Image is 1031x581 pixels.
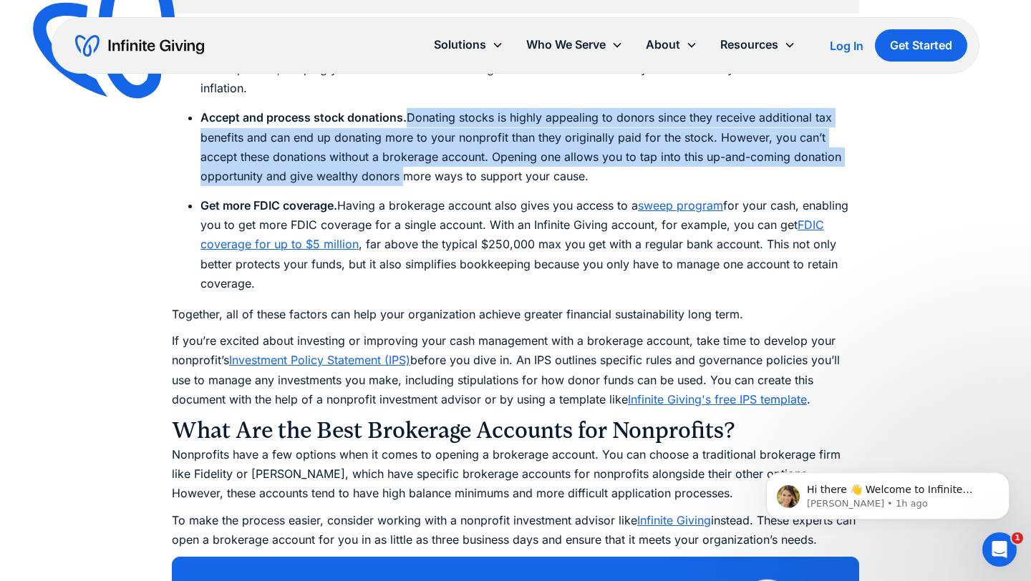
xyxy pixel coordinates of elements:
div: Solutions [434,35,486,54]
div: About [634,29,709,60]
div: Solutions [422,29,515,60]
div: Resources [709,29,807,60]
li: Donating stocks is highly appealing to donors since they receive additional tax benefits and can ... [200,108,859,186]
p: Nonprofits have a few options when it comes to opening a brokerage account. You can choose a trad... [172,445,859,504]
div: Who We Serve [526,35,606,54]
div: Resources [720,35,778,54]
h3: What Are the Best Brokerage Accounts for Nonprofits? [172,416,859,445]
strong: Get more FDIC coverage. [200,198,337,213]
a: Investment Policy Statement (IPS) [229,353,410,367]
p: If you’re excited about investing or improving your cash management with a brokerage account, tak... [172,331,859,409]
div: Log In [830,40,863,52]
a: Get Started [875,29,967,62]
a: Log In [830,37,863,54]
p: Together, all of these factors can help your organization achieve greater financial sustainabilit... [172,305,859,324]
a: sweep program [638,198,723,213]
span: 1 [1012,532,1023,544]
strong: Accept and process stock donations. [200,110,407,125]
div: Who We Serve [515,29,634,60]
a: Infinite Giving [637,513,711,527]
p: To make the process easier, consider working with a nonprofit investment advisor like instead. Th... [172,511,859,550]
li: Having a brokerage account also gives you access to a for your cash, enabling you to get more FDI... [200,196,859,293]
iframe: Intercom notifications message [745,442,1031,542]
a: home [75,34,204,57]
iframe: Intercom live chat [982,532,1017,567]
em: lose [675,62,697,76]
div: About [646,35,680,54]
a: Infinite Giving's free IPS template [628,392,807,406]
